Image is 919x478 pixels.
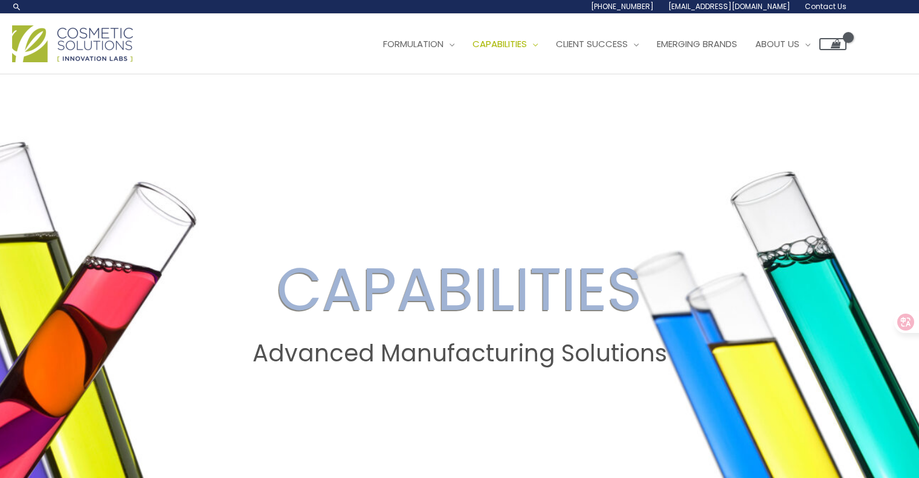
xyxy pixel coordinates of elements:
[556,37,628,50] span: Client Success
[805,1,846,11] span: Contact Us
[472,37,527,50] span: Capabilities
[463,26,547,62] a: Capabilities
[12,25,133,62] img: Cosmetic Solutions Logo
[365,26,846,62] nav: Site Navigation
[547,26,648,62] a: Client Success
[746,26,819,62] a: About Us
[668,1,790,11] span: [EMAIL_ADDRESS][DOMAIN_NAME]
[591,1,654,11] span: [PHONE_NUMBER]
[383,37,443,50] span: Formulation
[755,37,799,50] span: About Us
[657,37,737,50] span: Emerging Brands
[648,26,746,62] a: Emerging Brands
[374,26,463,62] a: Formulation
[11,254,908,325] h2: CAPABILITIES
[12,2,22,11] a: Search icon link
[11,340,908,367] h2: Advanced Manufacturing Solutions
[819,38,846,50] a: View Shopping Cart, empty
